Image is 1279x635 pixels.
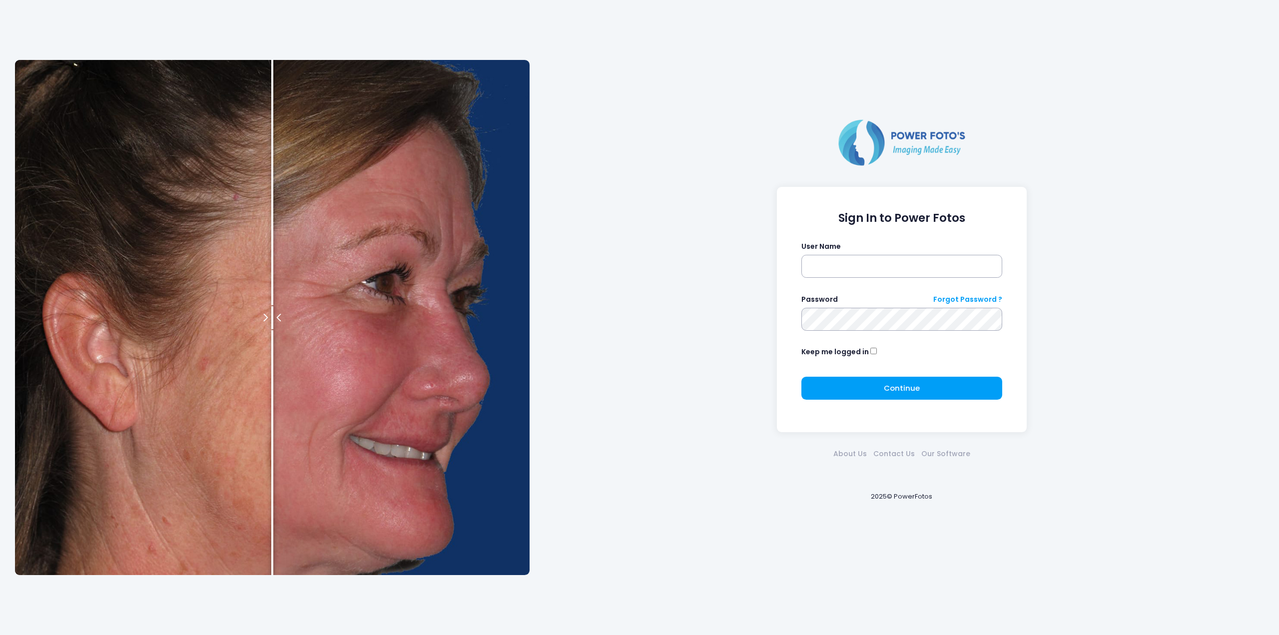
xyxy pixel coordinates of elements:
[918,449,973,459] a: Our Software
[884,383,920,393] span: Continue
[830,449,870,459] a: About Us
[801,377,1003,400] button: Continue
[801,294,838,305] label: Password
[933,294,1002,305] a: Forgot Password ?
[801,211,1003,225] h1: Sign In to Power Fotos
[801,347,869,357] label: Keep me logged in
[801,241,841,252] label: User Name
[870,449,918,459] a: Contact Us
[834,117,969,167] img: Logo
[540,475,1264,518] div: 2025© PowerFotos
